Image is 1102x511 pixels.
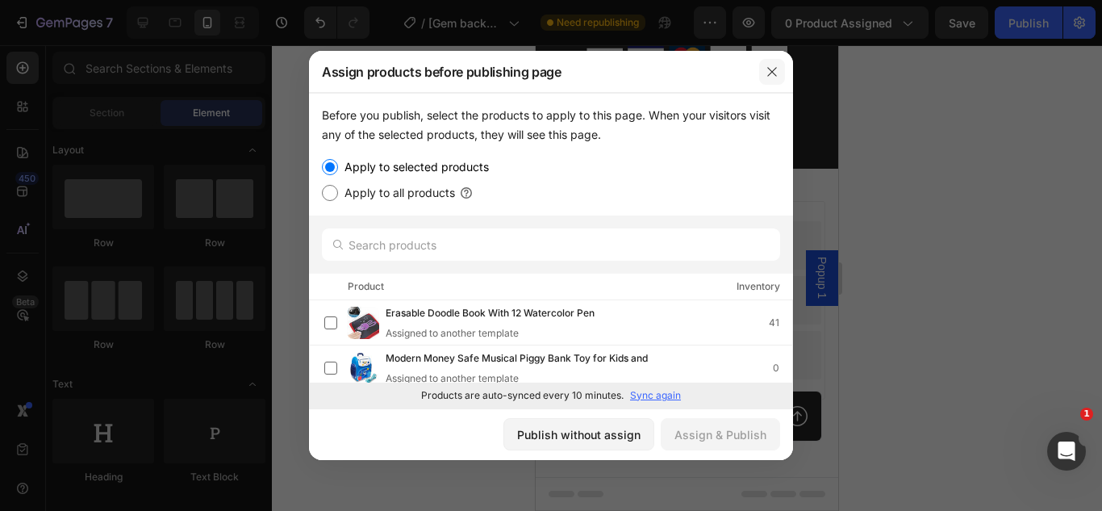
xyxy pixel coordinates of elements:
[338,183,455,203] label: Apply to all products
[322,228,780,261] input: Search products
[102,292,201,309] div: Add blank section
[737,279,780,295] div: Inventory
[503,418,654,450] button: Publish without assign
[102,182,200,199] div: Choose templates
[630,388,681,403] p: Sync again
[674,426,766,443] div: Assign & Publish
[386,326,620,341] div: Assigned to another template
[661,418,780,450] button: Assign & Publish
[309,93,793,408] div: />
[347,307,379,339] img: product-img
[386,350,648,368] span: Modern Money Safe Musical Piggy Bank Toy for Kids and
[773,360,792,376] div: 0
[348,279,384,295] div: Product
[278,212,294,253] span: Popup 1
[338,157,489,177] label: Apply to selected products
[90,312,211,327] span: then drag & drop elements
[1047,432,1086,471] iframe: Intercom live chat
[322,106,780,145] div: Before you publish, select the products to apply to this page. When your visitors visit any of th...
[769,315,792,331] div: 41
[1080,408,1093,421] span: 1
[95,203,206,217] span: inspired by CRO experts
[517,426,641,443] div: Publish without assign
[421,388,624,403] p: Products are auto-synced every 10 minutes.
[347,352,379,384] img: product-img
[309,51,751,93] div: Assign products before publishing page
[14,147,90,164] span: Add section
[109,237,194,254] div: Generate layout
[107,258,194,272] span: from URL or image
[386,305,595,323] span: Erasable Doodle Book With 12 Watercolor Pen
[386,371,674,386] div: Assigned to another template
